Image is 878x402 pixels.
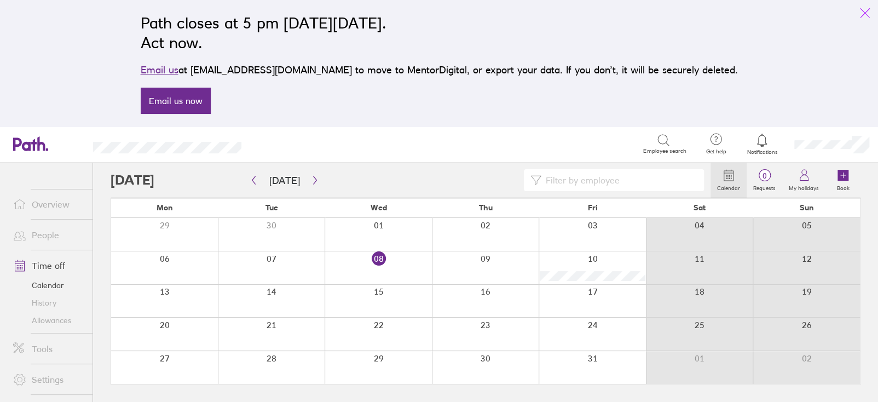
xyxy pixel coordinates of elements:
[478,203,492,212] span: Thu
[825,163,860,198] a: Book
[643,148,686,154] span: Employee search
[4,338,93,360] a: Tools
[747,171,782,180] span: 0
[744,149,780,156] span: Notifications
[141,64,178,76] a: Email us
[157,203,173,212] span: Mon
[744,133,780,156] a: Notifications
[4,277,93,294] a: Calendar
[4,312,93,329] a: Allowances
[747,163,782,198] a: 0Requests
[265,203,278,212] span: Tue
[541,170,697,191] input: Filter by employee
[694,203,706,212] span: Sat
[4,369,93,390] a: Settings
[587,203,597,212] span: Fri
[261,171,309,189] button: [DATE]
[4,224,93,246] a: People
[711,182,747,192] label: Calendar
[4,193,93,215] a: Overview
[4,294,93,312] a: History
[782,163,825,198] a: My holidays
[371,203,387,212] span: Wed
[830,182,856,192] label: Book
[747,182,782,192] label: Requests
[711,163,747,198] a: Calendar
[698,148,733,155] span: Get help
[141,88,211,114] a: Email us now
[141,62,738,78] p: at [EMAIL_ADDRESS][DOMAIN_NAME] to move to MentorDigital, or export your data. If you don’t, it w...
[799,203,813,212] span: Sun
[4,255,93,277] a: Time off
[782,182,825,192] label: My holidays
[141,13,738,53] h2: Path closes at 5 pm [DATE][DATE]. Act now.
[271,139,299,148] div: Search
